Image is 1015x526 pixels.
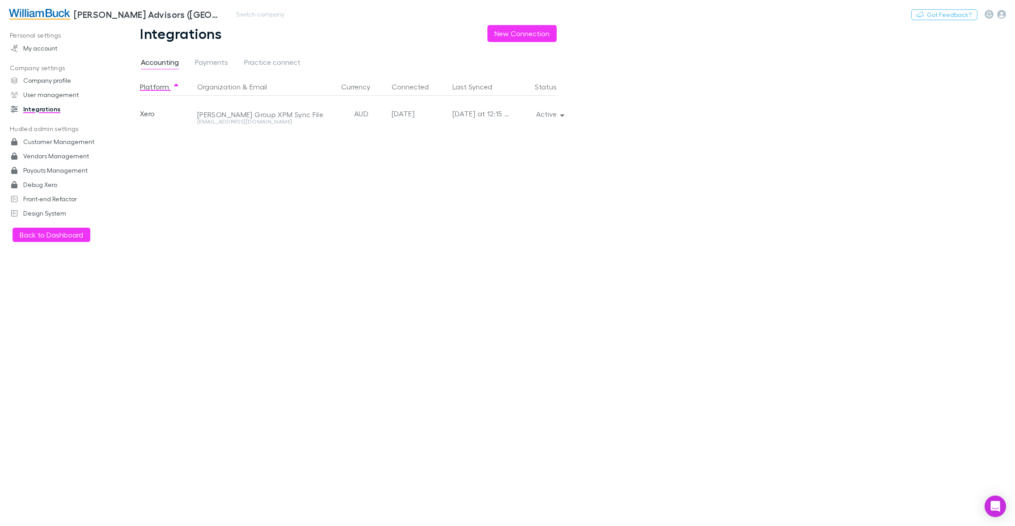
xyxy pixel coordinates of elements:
[197,119,326,124] div: [EMAIL_ADDRESS][DOMAIN_NAME]
[197,78,331,96] div: &
[231,9,290,20] button: Switch company
[2,30,117,41] p: Personal settings
[535,78,567,96] button: Status
[250,78,267,96] button: Email
[4,4,227,25] a: [PERSON_NAME] Advisors ([GEOGRAPHIC_DATA]) Pty Ltd
[197,110,326,119] div: [PERSON_NAME] Group XPM Sync File
[13,228,90,242] button: Back to Dashboard
[453,96,510,131] div: [DATE] at 12:15 AM
[334,96,388,131] div: AUD
[74,9,222,20] h3: [PERSON_NAME] Advisors ([GEOGRAPHIC_DATA]) Pty Ltd
[2,63,117,74] p: Company settings
[2,192,117,206] a: Front-end Refactor
[195,58,228,69] span: Payments
[392,78,440,96] button: Connected
[2,163,117,178] a: Payouts Management
[341,78,381,96] button: Currency
[141,58,179,69] span: Accounting
[2,149,117,163] a: Vendors Management
[392,96,445,131] div: [DATE]
[140,25,222,42] h1: Integrations
[2,123,117,135] p: Hudled admin settings
[529,108,570,120] button: Active
[487,25,557,42] button: New Connection
[453,78,503,96] button: Last Synced
[911,9,977,20] button: Got Feedback?
[140,78,180,96] button: Platform
[244,58,300,69] span: Practice connect
[985,496,1006,517] div: Open Intercom Messenger
[2,178,117,192] a: Debug Xero
[2,41,117,55] a: My account
[197,78,241,96] button: Organization
[2,102,117,116] a: Integrations
[2,206,117,221] a: Design System
[9,9,70,20] img: William Buck Advisors (WA) Pty Ltd's Logo
[140,96,194,131] div: Xero
[2,135,117,149] a: Customer Management
[2,73,117,88] a: Company profile
[2,88,117,102] a: User management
